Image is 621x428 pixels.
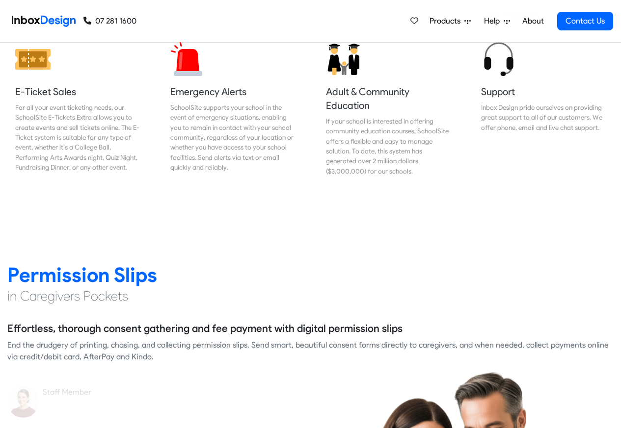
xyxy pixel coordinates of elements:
img: staff_avatar.png [7,386,39,418]
div: Staff Member [43,386,303,398]
a: Adult & Community Education If your school is interested in offering community education courses,... [318,34,459,184]
img: 2022_01_12_icon_adult_education.svg [326,42,361,77]
h4: in Caregivers Pockets [7,287,614,305]
h5: Emergency Alerts [170,85,295,99]
img: 2022_01_12_icon_ticket.svg [15,42,51,77]
a: Support Inbox Design pride ourselves on providing great support to all of our customers. We offer... [473,34,614,184]
div: For all your event ticketing needs, our SchoolSite E-Tickets Extra allows you to create events an... [15,102,140,173]
div: SchoolSite supports your school in the event of emergency situations, enabling you to remain in c... [170,102,295,173]
div: Inbox Design pride ourselves on providing great support to all of our customers. We offer phone, ... [481,102,606,132]
h5: Support [481,85,606,99]
a: Help [480,11,514,31]
div: End the drudgery of printing, chasing, and collecting permission slips. Send smart, beautiful con... [7,339,614,363]
div: If your school is interested in offering community education courses, SchoolSite offers a flexibl... [326,116,451,176]
a: 07 281 1600 [83,15,136,27]
h5: E-Ticket Sales [15,85,140,99]
img: 2022_01_12_icon_headset.svg [481,42,516,77]
a: Emergency Alerts SchoolSite supports your school in the event of emergency situations, enabling y... [162,34,303,184]
a: E-Ticket Sales For all your event ticketing needs, our SchoolSite E-Tickets Extra allows you to c... [7,34,148,184]
a: About [519,11,546,31]
h5: Effortless, thorough consent gathering and fee payment with digital permission slips [7,321,403,336]
span: Help [484,15,504,27]
a: Products [426,11,475,31]
h2: Permission Slips [7,262,614,287]
h5: Adult & Community Education [326,85,451,112]
span: Products [430,15,464,27]
a: Contact Us [557,12,613,30]
img: 2022_01_12_icon_siren.svg [170,42,206,77]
